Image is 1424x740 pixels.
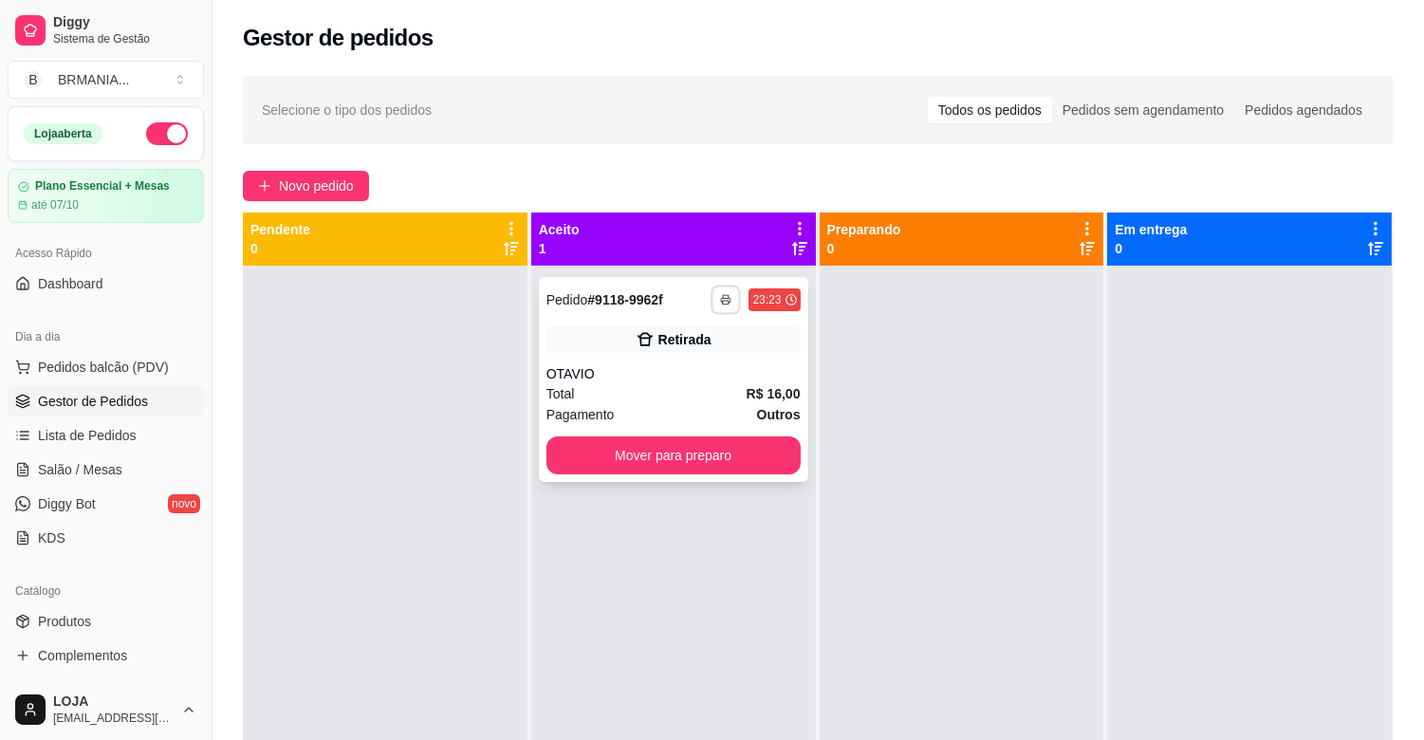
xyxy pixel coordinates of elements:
p: 0 [827,239,901,258]
div: OTAVIO [546,364,801,383]
span: Salão / Mesas [38,460,122,479]
button: Pedidos balcão (PDV) [8,352,204,382]
a: Complementos [8,640,204,671]
span: KDS [38,528,65,547]
p: Preparando [827,220,901,239]
div: Retirada [658,330,712,349]
div: BRMANIA ... [58,70,129,89]
span: Selecione o tipo dos pedidos [262,100,432,120]
div: Catálogo [8,576,204,606]
p: 1 [539,239,580,258]
span: Pedidos balcão (PDV) [38,358,169,377]
button: Mover para preparo [546,436,801,474]
a: Gestor de Pedidos [8,386,204,416]
a: Plano Essencial + Mesasaté 07/10 [8,169,204,223]
p: 0 [1115,239,1187,258]
article: até 07/10 [31,197,79,213]
div: Pedidos agendados [1234,97,1373,123]
button: LOJA[EMAIL_ADDRESS][DOMAIN_NAME] [8,687,204,732]
button: Novo pedido [243,171,369,201]
button: Select a team [8,61,204,99]
p: Em entrega [1115,220,1187,239]
span: Complementos [38,646,127,665]
div: Todos os pedidos [928,97,1052,123]
span: Diggy Bot [38,494,96,513]
p: Aceito [539,220,580,239]
span: B [24,70,43,89]
a: Salão / Mesas [8,454,204,485]
div: 23:23 [752,292,781,307]
strong: R$ 16,00 [747,386,801,401]
p: Pendente [250,220,310,239]
span: plus [258,179,271,193]
span: Total [546,383,575,404]
span: LOJA [53,694,174,711]
a: Dashboard [8,268,204,299]
div: Dia a dia [8,322,204,352]
span: Produtos [38,612,91,631]
button: Alterar Status [146,122,188,145]
div: Acesso Rápido [8,238,204,268]
a: KDS [8,523,204,553]
span: Pagamento [546,404,615,425]
span: Gestor de Pedidos [38,392,148,411]
strong: # 9118-9962f [587,292,662,307]
p: 0 [250,239,310,258]
span: Diggy [53,14,196,31]
span: Novo pedido [279,176,354,196]
h2: Gestor de pedidos [243,23,434,53]
span: [EMAIL_ADDRESS][DOMAIN_NAME] [53,711,174,726]
a: Produtos [8,606,204,637]
a: Lista de Pedidos [8,420,204,451]
span: Lista de Pedidos [38,426,137,445]
span: Dashboard [38,274,103,293]
a: Diggy Botnovo [8,489,204,519]
span: Pedido [546,292,588,307]
div: Pedidos sem agendamento [1052,97,1234,123]
strong: Outros [757,407,801,422]
div: Loja aberta [24,123,102,144]
span: Sistema de Gestão [53,31,196,46]
a: DiggySistema de Gestão [8,8,204,53]
article: Plano Essencial + Mesas [35,179,170,194]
